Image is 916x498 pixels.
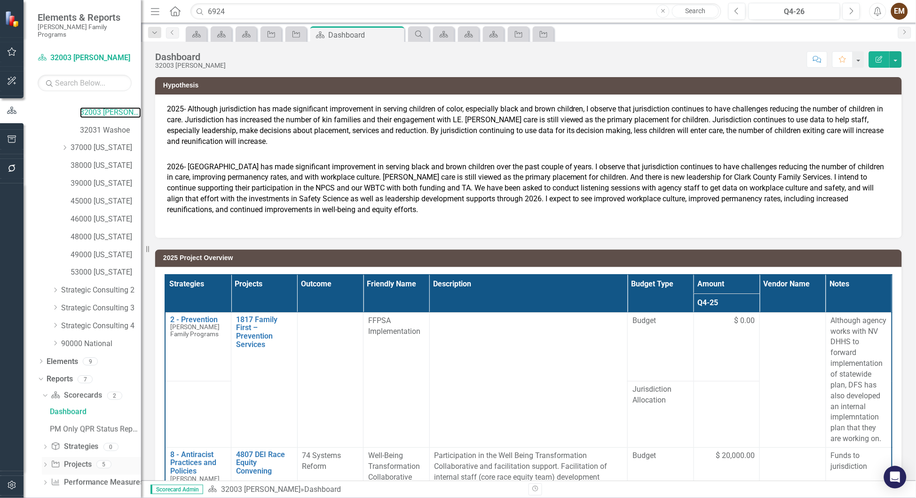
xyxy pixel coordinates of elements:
[632,451,689,461] span: Budget
[155,52,226,62] div: Dashboard
[51,442,98,452] a: Strategies
[71,232,141,243] a: 48000 [US_STATE]
[61,303,141,314] a: Strategic Consulting 3
[236,316,292,348] a: 1817 Family First – Prevention Services
[107,392,122,400] div: 2
[61,321,141,332] a: Strategic Consulting 4
[734,316,755,326] span: $ 0.00
[302,451,341,471] span: 74 Systems Reform
[71,160,141,171] a: 38000 [US_STATE]
[628,381,694,448] td: Double-Click to Edit
[672,5,719,18] a: Search
[826,312,892,447] td: Double-Click to Edit
[694,447,760,492] td: Double-Click to Edit
[78,375,93,383] div: 7
[50,408,141,416] div: Dashboard
[170,323,220,338] span: [PERSON_NAME] Family Programs
[80,125,141,136] a: 32031 Washoe
[368,316,420,336] span: FFPSA Implementation
[304,485,341,494] div: Dashboard
[51,477,144,488] a: Performance Measures
[752,6,837,17] div: Q4-26
[71,214,141,225] a: 46000 [US_STATE]
[170,451,226,475] a: 8 - Antiracist Practices and Policies
[96,461,111,469] div: 5
[167,160,890,215] p: 2026- [GEOGRAPHIC_DATA] has made significant improvement in serving black and brown children over...
[716,451,755,461] span: $ 20,000.00
[434,451,623,493] p: Participation in the Well Being Transformation Collaborative and facilitation support. Facilitati...
[47,374,73,385] a: Reports
[170,316,226,324] a: 2 - Prevention
[891,3,908,20] button: EM
[167,104,890,159] p: 2025- Although jurisdiction has made significant improvement in serving children of color, especi...
[80,107,141,118] a: 32003 [PERSON_NAME]
[208,484,521,495] div: »
[38,75,132,91] input: Search Below...
[363,312,430,447] td: Double-Click to Edit
[38,23,132,39] small: [PERSON_NAME] Family Programs
[231,312,298,447] td: Double-Click to Edit Right Click for Context Menu
[221,485,300,494] a: 32003 [PERSON_NAME]
[51,390,102,401] a: Scorecards
[47,422,141,437] a: PM Only QPR Status Report
[38,53,132,63] a: 32003 [PERSON_NAME]
[297,312,363,447] td: Double-Click to Edit
[83,357,98,365] div: 9
[749,3,840,20] button: Q4-26
[103,443,118,451] div: 0
[71,142,141,153] a: 37000 [US_STATE]
[155,62,226,69] div: 32003 [PERSON_NAME]
[71,250,141,261] a: 49000 [US_STATE]
[694,381,760,448] td: Double-Click to Edit
[51,459,91,470] a: Projects
[61,339,141,349] a: 90000 National
[47,356,78,367] a: Elements
[831,316,887,444] p: Although agency works with NV DHHS to forward implementation of statewide plan, DFS has also deve...
[831,451,887,472] p: Funds to jurisdiction
[5,10,21,27] img: ClearPoint Strategy
[165,447,231,492] td: Double-Click to Edit Right Click for Context Menu
[150,485,203,494] span: Scorecard Admin
[71,178,141,189] a: 39000 [US_STATE]
[694,312,760,381] td: Double-Click to Edit
[632,316,689,326] span: Budget
[38,12,132,23] span: Elements & Reports
[165,312,231,381] td: Double-Click to Edit Right Click for Context Menu
[61,285,141,296] a: Strategic Consulting 2
[368,451,420,482] span: Well-Being Transformation Collaborative
[190,3,721,20] input: Search ClearPoint...
[760,312,826,447] td: Double-Click to Edit
[632,384,689,406] span: Jurisdiction Allocation
[628,447,694,492] td: Double-Click to Edit
[47,404,141,419] a: Dashboard
[628,312,694,381] td: Double-Click to Edit
[170,475,220,490] span: [PERSON_NAME] Family Programs
[50,425,141,434] div: PM Only QPR Status Report
[71,267,141,278] a: 53000 [US_STATE]
[236,451,292,475] a: 4807 DEI Race Equity Convening
[71,196,141,207] a: 45000 [US_STATE]
[163,82,897,89] h3: Hypothesis
[163,254,897,261] h3: 2025 Project Overview
[429,312,628,447] td: Double-Click to Edit
[328,29,402,41] div: Dashboard
[884,466,907,489] div: Open Intercom Messenger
